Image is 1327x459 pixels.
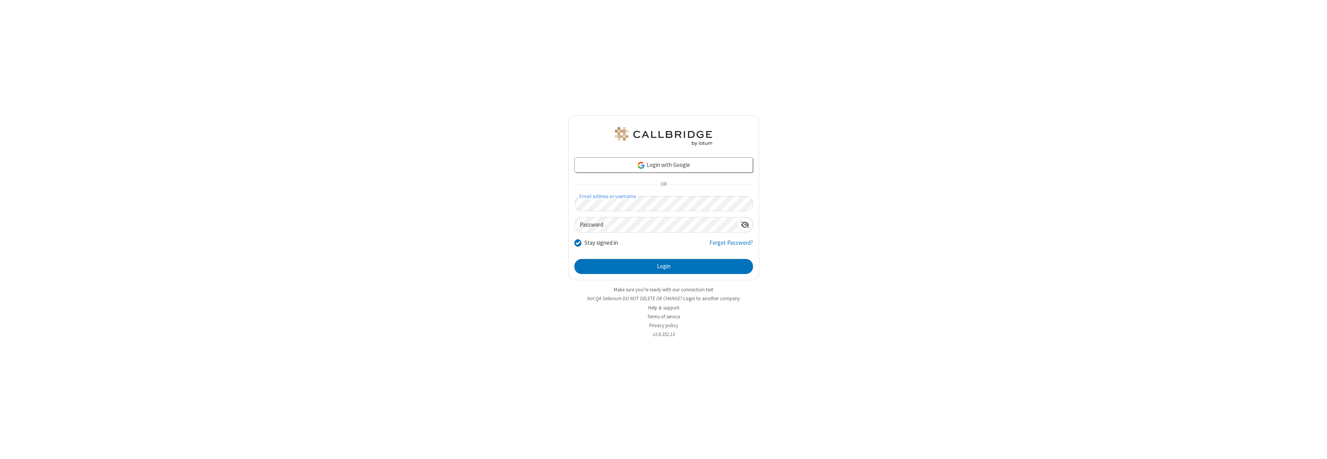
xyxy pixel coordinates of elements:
li: v2.6.352.13 [568,331,759,338]
a: Login with Google [574,157,753,173]
a: Forgot Password? [709,239,753,253]
img: QA Selenium DO NOT DELETE OR CHANGE [613,127,714,146]
div: Show password [738,217,753,232]
input: Email address or username [574,196,753,211]
span: OR [657,179,670,190]
button: Login [574,259,753,274]
button: Login to another company [683,295,740,302]
img: google-icon.png [637,161,645,170]
input: Password [575,217,738,232]
label: Stay signed in [584,239,618,247]
a: Privacy policy [649,322,678,329]
a: Help & support [648,304,679,311]
a: Make sure you're ready with our connection test [614,286,713,293]
li: Not QA Selenium DO NOT DELETE OR CHANGE? [568,295,759,302]
a: Terms of service [647,313,680,320]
